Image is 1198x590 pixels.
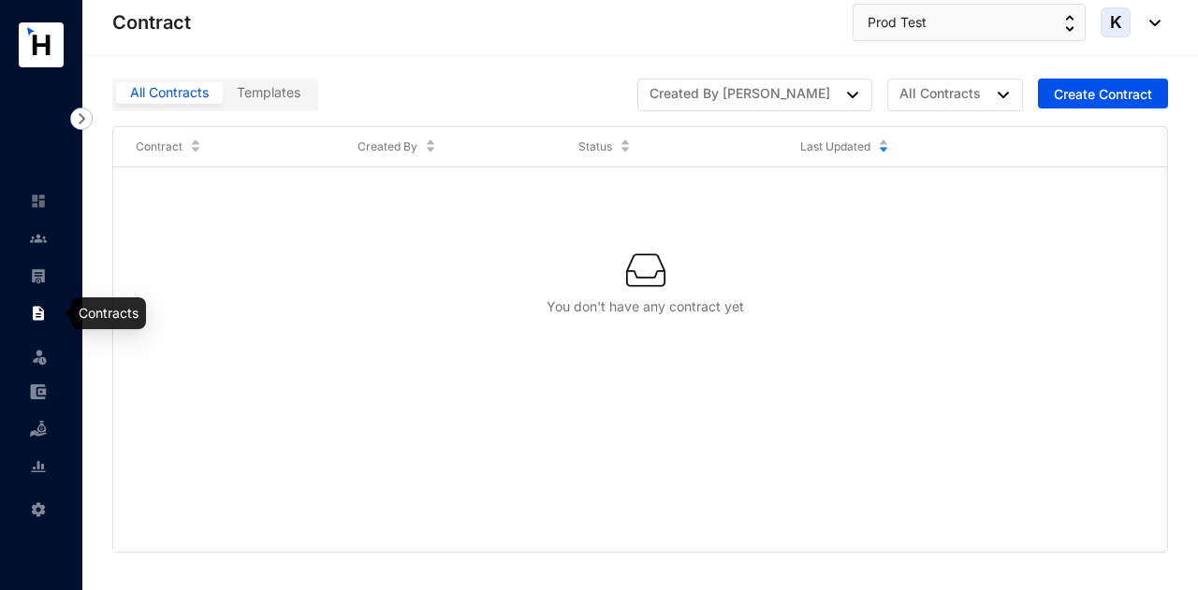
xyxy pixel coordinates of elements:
span: All Contracts [130,84,209,100]
th: Created By [335,127,557,167]
li: Contacts [15,220,60,257]
li: Payroll [15,257,60,295]
button: Create Contract [1038,79,1168,108]
span: Last Updated [800,137,870,156]
li: Loan [15,410,60,448]
span: Templates [237,84,300,100]
span: K [1110,14,1122,31]
img: dropdown-black.8e83cc76930a90b1a4fdb6d089b7bf3a.svg [1140,20,1161,26]
a: Created By [PERSON_NAME] [637,79,872,111]
img: payroll-unselected.b590312f920e76f0c668.svg [30,267,47,284]
th: Status [556,127,778,167]
li: Home [15,182,60,220]
span: Prod Test [868,12,927,33]
span: Contract [136,137,183,156]
li: Reports [15,448,60,485]
img: expense-unselected.2edcf0507c847f3e9e96.svg [30,383,47,400]
a: All Contracts [887,79,1023,111]
th: Contract [113,127,335,167]
button: Prod Test [853,4,1086,41]
img: settings-unselected.1febfda315e6e19643a1.svg [30,501,47,518]
li: Contracts [15,295,60,332]
img: nav-icon-right.af6afadce00d159da59955279c43614e.svg [70,108,93,130]
img: dropdown-black.8e83cc76930a90b1a4fdb6d089b7bf3a.svg [985,92,1009,98]
img: leave-unselected.2934df6273408c3f84d9.svg [30,347,49,366]
img: loan-unselected.d74d20a04637f2d15ab5.svg [30,421,47,438]
span: Created By [358,137,417,156]
img: up-down-arrow.74152d26bf9780fbf563ca9c90304185.svg [1065,15,1074,32]
span: Status [578,137,612,156]
img: empty [626,251,665,290]
img: report-unselected.e6a6b4230fc7da01f883.svg [30,458,47,475]
li: Expenses [15,373,60,410]
img: people-unselected.118708e94b43a90eceab.svg [30,230,47,247]
p: Contract [112,9,191,36]
div: You don't have any contract yet [143,297,1147,316]
span: Create Contract [1054,85,1152,104]
img: home-unselected.a29eae3204392db15eaf.svg [30,193,47,209]
img: contract.3092d42852acfb4d4ffb.svg [30,305,47,322]
img: dropdown-black.8e83cc76930a90b1a4fdb6d089b7bf3a.svg [834,92,858,98]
